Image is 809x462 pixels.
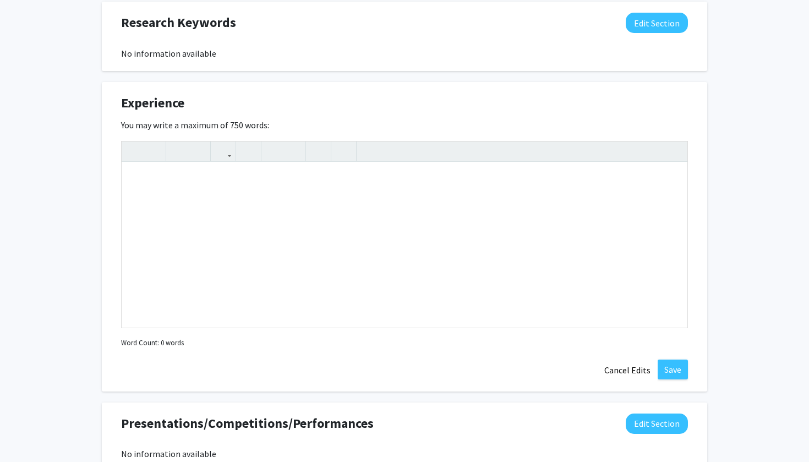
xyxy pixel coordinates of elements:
button: Save [658,360,688,379]
button: Cancel Edits [597,360,658,381]
div: No information available [121,447,688,460]
iframe: Chat [8,412,47,454]
span: Presentations/Competitions/Performances [121,414,374,433]
button: Remove format [309,142,328,161]
button: Insert Image [239,142,258,161]
button: Ordered list [283,142,303,161]
button: Edit Presentations/Competitions/Performances [626,414,688,434]
span: Research Keywords [121,13,236,32]
div: Note to users with screen readers: Please deactivate our accessibility plugin for this page as it... [122,162,687,328]
button: Insert horizontal rule [334,142,353,161]
button: Strong (Ctrl + B) [124,142,144,161]
button: Emphasis (Ctrl + I) [144,142,163,161]
label: You may write a maximum of 750 words: [121,118,269,132]
button: Subscript [188,142,207,161]
button: Unordered list [264,142,283,161]
div: No information available [121,47,688,60]
button: Superscript [169,142,188,161]
button: Edit Research Keywords [626,13,688,33]
small: Word Count: 0 words [121,338,184,348]
button: Fullscreen [665,142,685,161]
button: Link [214,142,233,161]
span: Experience [121,93,184,113]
